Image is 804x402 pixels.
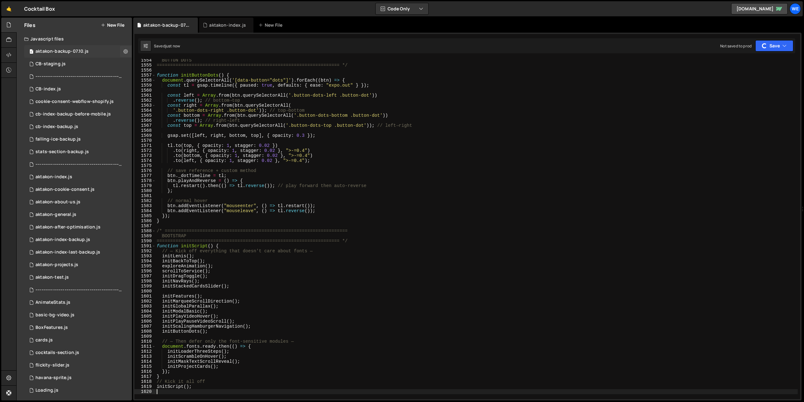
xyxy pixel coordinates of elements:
[154,43,180,49] div: Saved
[134,208,156,213] div: 1584
[134,88,156,93] div: 1560
[134,193,156,198] div: 1581
[134,78,156,83] div: 1558
[35,337,53,343] div: cards.js
[143,22,190,28] div: aktakon-backup-07.10.js
[24,108,132,121] div: 12094/47451.js
[134,369,156,374] div: 1616
[134,279,156,284] div: 1598
[35,388,58,393] div: Loading.js
[134,374,156,379] div: 1617
[134,128,156,133] div: 1568
[134,68,156,73] div: 1556
[134,244,156,249] div: 1591
[24,121,132,133] div: 12094/46847.js
[134,349,156,354] div: 1612
[134,133,156,138] div: 1569
[134,148,156,153] div: 1572
[35,375,72,381] div: havana-sprite.js
[24,22,35,29] h2: Files
[24,171,132,183] div: 12094/43364.js
[134,334,156,339] div: 1609
[35,149,89,155] div: stats-section-backup.js
[134,354,156,359] div: 1613
[24,70,134,83] div: 12094/47546.js
[134,304,156,309] div: 1603
[134,213,156,218] div: 1585
[35,212,76,217] div: aktakon-general.js
[258,22,285,28] div: New File
[134,294,156,299] div: 1601
[134,118,156,123] div: 1566
[134,223,156,228] div: 1587
[24,146,132,158] div: 12094/47254.js
[134,233,156,239] div: 1589
[24,271,132,284] div: 12094/45381.js
[35,224,100,230] div: aktakon-after-optimisation.js
[24,5,55,13] div: Cocktail Box
[24,95,132,108] div: 12094/47944.js
[35,262,78,268] div: aktakon-projects.js
[101,23,124,28] button: New File
[35,124,78,130] div: cb-index-backup.js
[134,264,156,269] div: 1595
[35,300,70,305] div: AnimateStats.js
[35,86,61,92] div: CB-index.js
[209,22,246,28] div: aktakon-index.js
[24,359,132,372] div: 12094/35474.js
[24,183,132,196] div: 12094/47870.js
[134,103,156,108] div: 1563
[134,138,156,143] div: 1570
[134,173,156,178] div: 1577
[35,199,80,205] div: aktakon-about-us.js
[134,389,156,394] div: 1620
[24,284,134,296] div: 12094/46985.js
[24,58,132,70] div: 12094/47545.js
[134,239,156,244] div: 1590
[134,324,156,329] div: 1607
[134,254,156,259] div: 1593
[24,296,132,309] div: 12094/30498.js
[24,208,132,221] div: 12094/45380.js
[134,289,156,294] div: 1600
[24,196,132,208] div: 12094/44521.js
[35,237,90,243] div: aktakon-index-backup.js
[35,61,66,67] div: CB-staging.js
[24,309,132,321] div: 12094/36058.js
[35,325,68,330] div: BoxFeatures.js
[35,137,81,142] div: falling-ice-backup.js
[134,198,156,203] div: 1582
[24,233,132,246] div: 12094/44174.js
[35,287,122,293] div: ----------------------------------------------------------------------------------------.js
[790,3,801,14] div: We
[134,123,156,128] div: 1567
[755,40,793,51] button: Save
[35,362,69,368] div: flickity-slider.js
[134,93,156,98] div: 1561
[134,83,156,88] div: 1559
[165,43,180,49] div: just now
[134,269,156,274] div: 1596
[35,49,89,54] div: aktakon-backup-07.10.js
[134,188,156,193] div: 1580
[134,178,156,183] div: 1578
[134,329,156,334] div: 1608
[134,113,156,118] div: 1565
[134,299,156,304] div: 1602
[134,274,156,279] div: 1597
[24,133,132,146] div: 12094/47253.js
[134,379,156,384] div: 1618
[24,334,132,346] div: 12094/34793.js
[35,249,100,255] div: aktakon-index-last-backup.js
[24,221,132,233] div: 12094/46147.js
[24,384,132,397] div: 12094/34884.js
[134,259,156,264] div: 1594
[35,187,95,192] div: aktakon-cookie-consent.js
[134,58,156,63] div: 1554
[35,99,114,105] div: cookie-consent-webflow-shopify.js
[134,98,156,103] div: 1562
[720,43,752,49] div: Not saved to prod
[134,314,156,319] div: 1605
[17,33,132,45] div: Javascript files
[24,246,132,259] div: 12094/44999.js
